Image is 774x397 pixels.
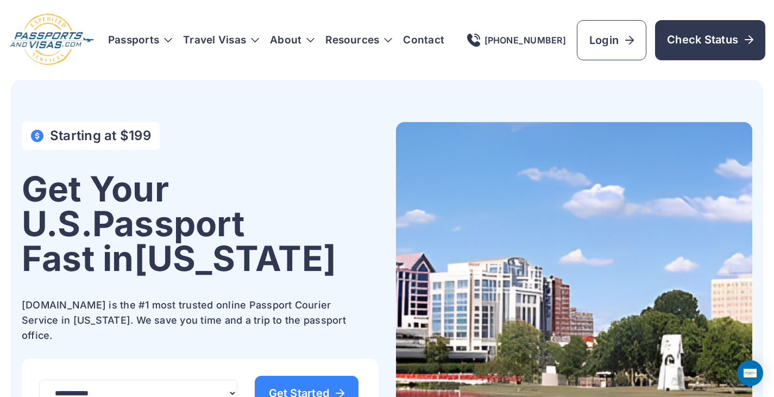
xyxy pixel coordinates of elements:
[667,32,753,47] span: Check Status
[403,35,444,46] a: Contact
[467,34,566,47] a: [PHONE_NUMBER]
[589,33,634,48] span: Login
[22,298,358,343] p: [DOMAIN_NAME] is the #1 most trusted online Passport Courier Service in [US_STATE]. We save you t...
[183,35,259,46] h3: Travel Visas
[22,172,379,276] h1: Get Your U.S. Passport Fast in [US_STATE]
[325,35,392,46] h3: Resources
[50,128,151,143] h4: Starting at $199
[9,13,95,67] img: Logo
[270,35,301,46] a: About
[577,20,646,60] a: Login
[655,20,765,60] a: Check Status
[737,360,763,386] div: Open Intercom Messenger
[108,35,172,46] h3: Passports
